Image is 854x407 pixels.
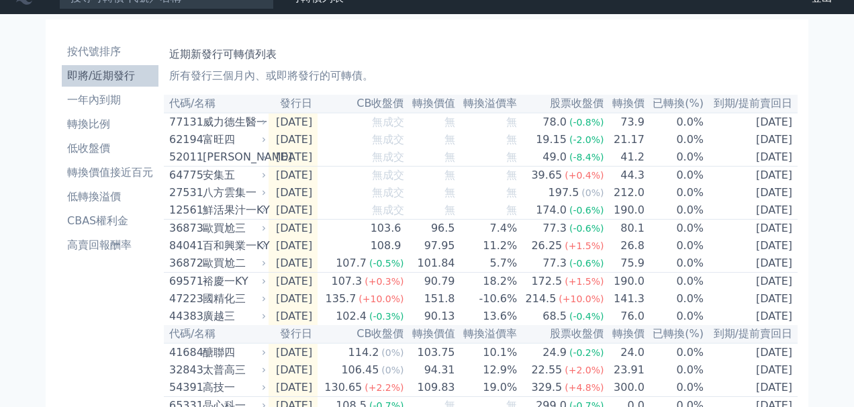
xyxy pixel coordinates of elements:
[645,308,704,325] td: 0.0%
[269,148,318,167] td: [DATE]
[169,273,199,289] div: 69571
[506,169,517,181] span: 無
[645,343,704,361] td: 0.0%
[569,205,604,216] span: (-0.6%)
[269,131,318,148] td: [DATE]
[456,290,518,308] td: -10.6%
[62,65,158,87] a: 即將/近期發行
[62,234,158,256] a: 高賣回報酬率
[62,114,158,135] a: 轉換比例
[604,237,645,255] td: 26.8
[645,237,704,255] td: 0.0%
[203,291,263,307] div: 國精化三
[506,203,517,216] span: 無
[456,343,518,361] td: 10.1%
[456,95,518,113] th: 轉換溢價率
[169,291,199,307] div: 47223
[704,201,798,220] td: [DATE]
[269,201,318,220] td: [DATE]
[604,220,645,238] td: 80.1
[372,203,404,216] span: 無成交
[569,117,604,128] span: (-0.8%)
[203,220,263,236] div: 歐買尬三
[269,273,318,291] td: [DATE]
[604,273,645,291] td: 190.0
[405,237,456,255] td: 97.95
[704,325,798,343] th: 到期/提前賣回日
[405,273,456,291] td: 90.79
[169,308,199,324] div: 44383
[444,186,455,199] span: 無
[604,201,645,220] td: 190.0
[62,41,158,62] a: 按代號排序
[456,308,518,325] td: 13.6%
[381,365,404,375] span: (0%)
[704,361,798,379] td: [DATE]
[269,308,318,325] td: [DATE]
[565,170,604,181] span: (+0.4%)
[645,131,704,148] td: 0.0%
[269,361,318,379] td: [DATE]
[318,325,404,343] th: CB收盤價
[269,113,318,131] td: [DATE]
[372,169,404,181] span: 無成交
[444,150,455,163] span: 無
[444,203,455,216] span: 無
[203,167,263,183] div: 安集五
[169,238,199,254] div: 84041
[62,44,158,60] li: 按代號排序
[456,220,518,238] td: 7.4%
[169,202,199,218] div: 12561
[506,116,517,128] span: 無
[62,165,158,181] li: 轉換價值接近百元
[456,325,518,343] th: 轉換溢價率
[405,361,456,379] td: 94.31
[405,379,456,397] td: 109.83
[604,361,645,379] td: 23.91
[269,220,318,238] td: [DATE]
[604,184,645,201] td: 212.0
[62,186,158,208] a: 低轉換溢價
[645,273,704,291] td: 0.0%
[444,133,455,146] span: 無
[506,150,517,163] span: 無
[645,379,704,397] td: 0.0%
[546,185,582,201] div: 197.5
[62,213,158,229] li: CBAS權利金
[203,379,263,396] div: 高技一
[533,132,569,148] div: 19.15
[169,220,199,236] div: 36873
[540,149,569,165] div: 49.0
[169,255,199,271] div: 36872
[169,379,199,396] div: 54391
[518,95,604,113] th: 股票收盤價
[559,293,604,304] span: (+10.0%)
[372,150,404,163] span: 無成交
[569,152,604,163] span: (-8.4%)
[405,220,456,238] td: 96.5
[169,46,792,62] h1: 近期新發行可轉債列表
[704,113,798,131] td: [DATE]
[604,325,645,343] th: 轉換價
[169,149,199,165] div: 52011
[164,325,269,343] th: 代碼/名稱
[581,187,604,198] span: (0%)
[645,201,704,220] td: 0.0%
[645,325,704,343] th: 已轉換(%)
[269,343,318,361] td: [DATE]
[203,238,263,254] div: 百和興業一KY
[405,325,456,343] th: 轉換價值
[405,255,456,273] td: 101.84
[169,345,199,361] div: 41684
[372,116,404,128] span: 無成交
[569,134,604,145] span: (-2.0%)
[369,311,404,322] span: (-0.3%)
[540,308,569,324] div: 68.5
[456,361,518,379] td: 12.9%
[704,237,798,255] td: [DATE]
[456,237,518,255] td: 11.2%
[540,114,569,130] div: 78.0
[604,167,645,185] td: 44.3
[528,238,565,254] div: 26.25
[645,220,704,238] td: 0.0%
